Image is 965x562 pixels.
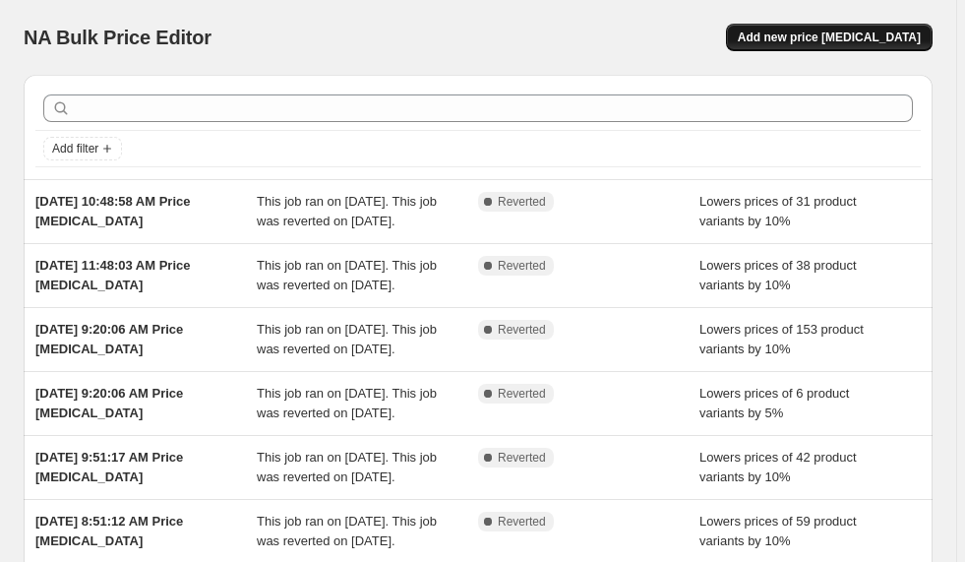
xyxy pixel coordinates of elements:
[257,386,437,420] span: This job ran on [DATE]. This job was reverted on [DATE].
[498,514,546,530] span: Reverted
[498,322,546,338] span: Reverted
[257,450,437,484] span: This job ran on [DATE]. This job was reverted on [DATE].
[699,450,857,484] span: Lowers prices of 42 product variants by 10%
[738,30,921,45] span: Add new price [MEDICAL_DATA]
[257,194,437,228] span: This job ran on [DATE]. This job was reverted on [DATE].
[699,322,864,356] span: Lowers prices of 153 product variants by 10%
[498,194,546,210] span: Reverted
[699,258,857,292] span: Lowers prices of 38 product variants by 10%
[35,322,183,356] span: [DATE] 9:20:06 AM Price [MEDICAL_DATA]
[35,194,191,228] span: [DATE] 10:48:58 AM Price [MEDICAL_DATA]
[43,137,122,160] button: Add filter
[257,322,437,356] span: This job ran on [DATE]. This job was reverted on [DATE].
[35,514,183,548] span: [DATE] 8:51:12 AM Price [MEDICAL_DATA]
[52,141,98,156] span: Add filter
[35,450,183,484] span: [DATE] 9:51:17 AM Price [MEDICAL_DATA]
[498,450,546,466] span: Reverted
[498,258,546,274] span: Reverted
[498,386,546,402] span: Reverted
[35,386,183,420] span: [DATE] 9:20:06 AM Price [MEDICAL_DATA]
[726,24,933,51] button: Add new price [MEDICAL_DATA]
[257,514,437,548] span: This job ran on [DATE]. This job was reverted on [DATE].
[699,514,857,548] span: Lowers prices of 59 product variants by 10%
[257,258,437,292] span: This job ran on [DATE]. This job was reverted on [DATE].
[699,386,849,420] span: Lowers prices of 6 product variants by 5%
[24,27,211,48] span: NA Bulk Price Editor
[35,258,191,292] span: [DATE] 11:48:03 AM Price [MEDICAL_DATA]
[699,194,857,228] span: Lowers prices of 31 product variants by 10%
